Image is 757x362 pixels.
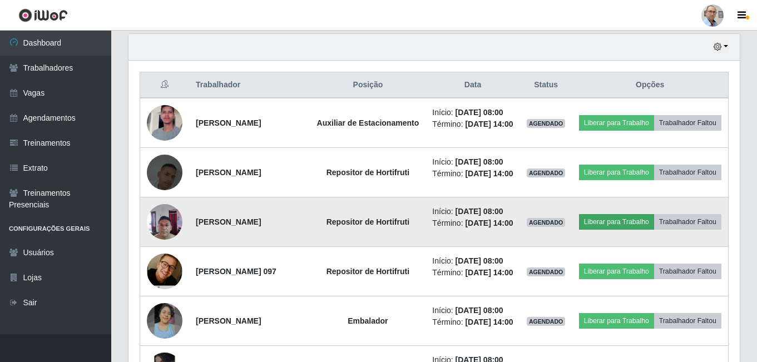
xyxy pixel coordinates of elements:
[326,217,409,226] strong: Repositor de Hortifruti
[432,156,513,168] li: Início:
[189,72,310,98] th: Trabalhador
[654,313,721,329] button: Trabalhador Faltou
[579,313,654,329] button: Liberar para Trabalho
[432,255,513,267] li: Início:
[147,141,182,204] img: 1756946405687.jpeg
[465,268,513,277] time: [DATE] 14:00
[432,107,513,118] li: Início:
[527,317,566,326] span: AGENDADO
[432,305,513,316] li: Início:
[520,72,572,98] th: Status
[456,207,503,216] time: [DATE] 08:00
[317,118,419,127] strong: Auxiliar de Estacionamento
[456,256,503,265] time: [DATE] 08:00
[527,168,566,177] span: AGENDADO
[432,267,513,279] li: Término:
[432,168,513,180] li: Término:
[196,267,276,276] strong: [PERSON_NAME] 097
[432,217,513,229] li: Término:
[326,168,409,177] strong: Repositor de Hortifruti
[654,115,721,131] button: Trabalhador Faltou
[196,118,261,127] strong: [PERSON_NAME]
[465,120,513,128] time: [DATE] 14:00
[465,219,513,227] time: [DATE] 14:00
[527,119,566,128] span: AGENDADO
[310,72,425,98] th: Posição
[147,303,182,339] img: 1675378096176.jpeg
[654,214,721,230] button: Trabalhador Faltou
[465,318,513,326] time: [DATE] 14:00
[326,267,409,276] strong: Repositor de Hortifruti
[18,8,68,22] img: CoreUI Logo
[527,218,566,227] span: AGENDADO
[432,206,513,217] li: Início:
[147,198,182,245] img: 1740237920819.jpeg
[348,316,388,325] strong: Embalador
[527,267,566,276] span: AGENDADO
[196,217,261,226] strong: [PERSON_NAME]
[654,264,721,279] button: Trabalhador Faltou
[196,168,261,177] strong: [PERSON_NAME]
[147,91,182,155] img: 1740068421088.jpeg
[196,316,261,325] strong: [PERSON_NAME]
[579,165,654,180] button: Liberar para Trabalho
[579,214,654,230] button: Liberar para Trabalho
[572,72,728,98] th: Opções
[432,118,513,130] li: Término:
[456,157,503,166] time: [DATE] 08:00
[456,306,503,315] time: [DATE] 08:00
[425,72,519,98] th: Data
[147,244,182,298] img: 1743609849878.jpeg
[465,169,513,178] time: [DATE] 14:00
[654,165,721,180] button: Trabalhador Faltou
[456,108,503,117] time: [DATE] 08:00
[579,264,654,279] button: Liberar para Trabalho
[432,316,513,328] li: Término:
[579,115,654,131] button: Liberar para Trabalho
